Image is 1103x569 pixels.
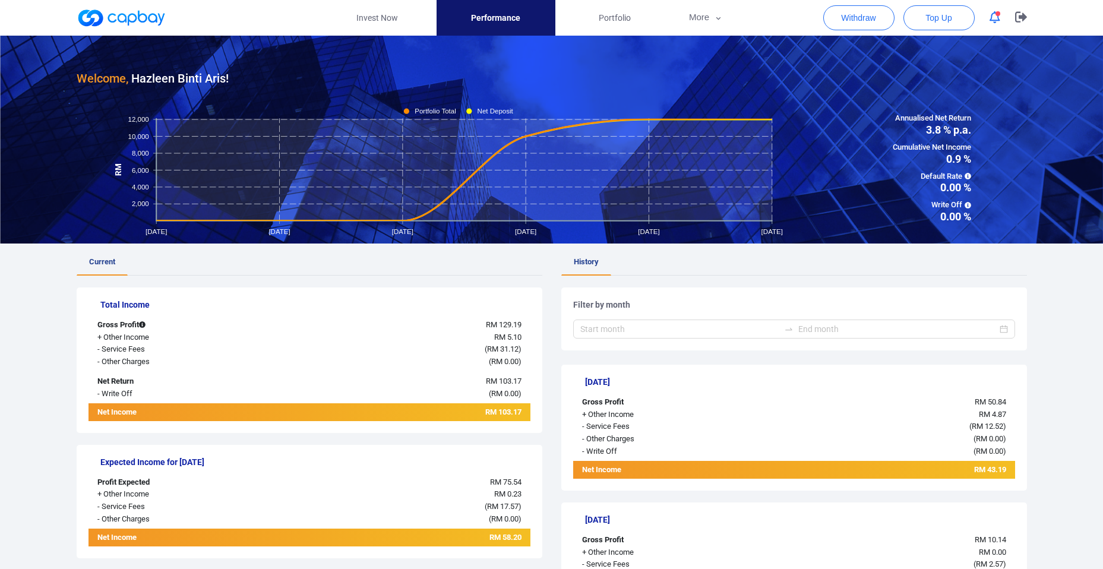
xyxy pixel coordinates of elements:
button: Withdraw [823,5,895,30]
span: RM 58.20 [489,533,522,542]
button: Top Up [903,5,975,30]
span: Default Rate [893,170,971,183]
tspan: Portfolio Total [415,108,456,115]
h5: Total Income [100,299,530,310]
span: History [574,257,599,266]
div: - Other Charges [89,513,273,526]
div: Net Income [573,464,757,479]
h5: [DATE] [585,377,1015,387]
span: Write Off [893,199,971,211]
span: RM 5.10 [494,333,522,342]
h3: Hazleen Binti Aris ! [77,69,229,88]
div: - Other Charges [573,433,757,445]
span: Cumulative Net Income [893,141,971,154]
div: Profit Expected [89,476,273,489]
tspan: 8,000 [131,150,148,157]
div: - Service Fees [89,343,273,356]
div: - Service Fees [89,501,273,513]
tspan: 12,000 [128,116,148,123]
div: Gross Profit [573,396,757,409]
div: ( ) [273,501,530,513]
span: RM 75.54 [490,478,522,486]
tspan: RM [113,163,122,176]
span: Current [89,257,115,266]
div: - Other Charges [89,356,273,368]
h5: Filter by month [573,299,1015,310]
div: Net Income [89,406,273,421]
span: RM 17.57 [487,502,519,511]
div: ( ) [273,388,530,400]
div: Net Return [89,375,273,388]
input: End month [798,323,997,336]
span: 0.00 % [893,182,971,193]
span: RM 0.00 [979,548,1006,557]
div: + Other Income [573,409,757,421]
div: ( ) [757,433,1015,445]
span: Welcome, [77,71,128,86]
span: RM 0.23 [494,489,522,498]
span: RM 2.57 [976,559,1003,568]
span: RM 103.17 [486,377,522,385]
div: Gross Profit [89,319,273,331]
div: ( ) [757,421,1015,433]
span: RM 0.00 [976,447,1003,456]
span: Performance [471,11,520,24]
tspan: [DATE] [391,228,413,235]
span: RM 103.17 [485,407,522,416]
tspan: [DATE] [761,228,782,235]
div: Gross Profit [573,534,757,546]
span: RM 0.00 [491,357,519,366]
span: Portfolio [599,11,631,24]
span: Top Up [925,12,952,24]
div: ( ) [273,513,530,526]
tspan: 6,000 [131,166,148,173]
input: Start month [580,323,779,336]
span: RM 0.00 [491,514,519,523]
span: 0.9 % [893,154,971,165]
div: Net Income [89,532,273,546]
div: - Write Off [573,445,757,458]
tspan: [DATE] [515,228,536,235]
div: - Service Fees [573,421,757,433]
span: RM 129.19 [486,320,522,329]
div: ( ) [273,343,530,356]
span: swap-right [784,324,794,334]
tspan: [DATE] [638,228,659,235]
h5: [DATE] [585,514,1015,525]
div: + Other Income [573,546,757,559]
span: Annualised Net Return [893,112,971,125]
span: RM 0.00 [976,434,1003,443]
span: RM 31.12 [487,344,519,353]
span: RM 0.00 [491,389,519,398]
div: - Write Off [89,388,273,400]
span: to [784,324,794,334]
tspan: 10,000 [128,132,148,140]
tspan: [DATE] [146,228,167,235]
tspan: 4,000 [131,183,148,190]
h5: Expected Income for [DATE] [100,457,530,467]
tspan: [DATE] [268,228,290,235]
span: 0.00 % [893,211,971,222]
span: RM 10.14 [975,535,1006,544]
span: RM 50.84 [975,397,1006,406]
span: RM 43.19 [974,465,1006,474]
tspan: 2,000 [131,200,148,207]
div: + Other Income [89,488,273,501]
div: ( ) [757,445,1015,458]
span: RM 4.87 [979,410,1006,419]
div: ( ) [273,356,530,368]
span: 3.8 % p.a. [893,125,971,135]
tspan: Net Deposit [477,108,513,115]
span: RM 12.52 [972,422,1003,431]
div: + Other Income [89,331,273,344]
